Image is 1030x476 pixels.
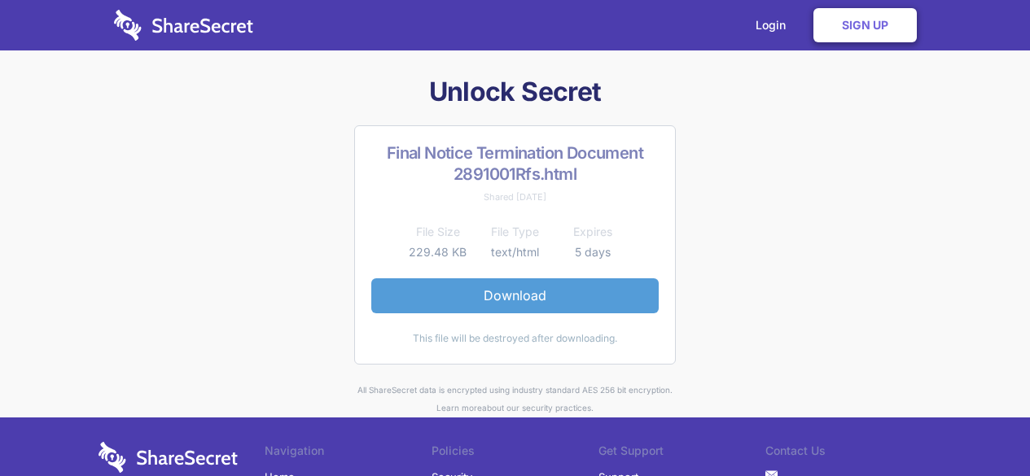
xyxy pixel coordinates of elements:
[432,442,598,465] li: Policies
[371,278,659,312] a: Download
[99,381,932,417] div: All ShareSecret data is encrypted using industry standard AES 256 bit encryption. about our secur...
[765,442,932,465] li: Contact Us
[99,75,932,109] h1: Unlock Secret
[598,442,765,465] li: Get Support
[476,242,554,262] td: text/html
[399,222,476,242] th: File Size
[114,10,253,41] img: logo-wordmark-white-trans-d4663122ce5f474addd5e946df7df03e33cb6a1c49d2221995e7729f52c070b2.svg
[436,403,482,413] a: Learn more
[371,188,659,206] div: Shared [DATE]
[813,8,917,42] a: Sign Up
[399,242,476,262] td: 229.48 KB
[554,242,631,262] td: 5 days
[265,442,432,465] li: Navigation
[371,142,659,185] h2: Final Notice Termination Document 2891001Rfs.html
[99,442,238,473] img: logo-wordmark-white-trans-d4663122ce5f474addd5e946df7df03e33cb6a1c49d2221995e7729f52c070b2.svg
[554,222,631,242] th: Expires
[476,222,554,242] th: File Type
[371,330,659,347] div: This file will be destroyed after downloading.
